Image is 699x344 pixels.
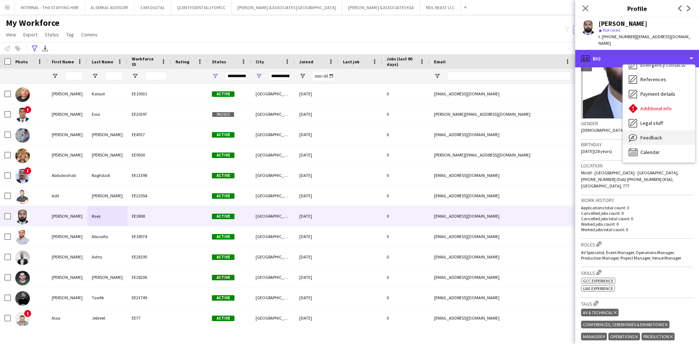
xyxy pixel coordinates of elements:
[581,221,693,227] p: Worked jobs count: 0
[92,59,113,64] span: Last Name
[251,84,295,104] div: [GEOGRAPHIC_DATA]
[420,0,461,15] button: MDL BEAST LLC
[87,145,127,165] div: [PERSON_NAME]
[212,91,234,97] span: Active
[15,0,85,15] button: INTERNAL - THA STAFFING HIRE
[581,269,693,276] h3: Skills
[583,286,613,291] span: UAE Experience
[87,247,127,267] div: Ashry
[87,206,127,226] div: Raey
[575,50,699,67] div: Bio
[299,59,313,64] span: Joined
[295,104,339,124] div: [DATE]
[256,73,262,79] button: Open Filter Menu
[15,128,30,143] img: Abdul Kader Abdul Monaf
[47,267,87,287] div: [PERSON_NAME]
[132,73,138,79] button: Open Filter Menu
[430,308,575,328] div: [EMAIL_ADDRESS][DOMAIN_NAME]
[47,288,87,308] div: [PERSON_NAME]
[212,214,234,219] span: Active
[640,134,662,141] span: Feedback
[47,247,87,267] div: [PERSON_NAME]
[24,106,31,113] span: !
[47,206,87,226] div: [PERSON_NAME]
[87,165,127,185] div: Baghdadi
[212,132,234,138] span: Active
[430,104,575,124] div: [PERSON_NAME][EMAIL_ADDRESS][DOMAIN_NAME]
[640,120,663,126] span: Legal stuff
[87,226,127,246] div: Abusafia
[382,124,430,145] div: 0
[212,173,234,178] span: Active
[581,333,607,340] div: Manager
[212,295,234,301] span: Active
[127,308,171,328] div: EE77
[212,234,234,240] span: Active
[581,149,612,154] span: [DATE] (28 years)
[382,186,430,206] div: 0
[212,73,218,79] button: Open Filter Menu
[382,206,430,226] div: 0
[447,72,571,80] input: Email Filter Input
[15,291,30,306] img: Ahmed Tawfik
[295,308,339,328] div: [DATE]
[641,333,675,340] div: Production
[581,141,693,148] h3: Birthday
[171,0,232,15] button: QUINTESSENTIALLY DMCC
[251,226,295,246] div: [GEOGRAPHIC_DATA]
[430,124,575,145] div: [EMAIL_ADDRESS][DOMAIN_NAME]
[251,145,295,165] div: [GEOGRAPHIC_DATA]
[312,72,334,80] input: Joined Filter Input
[343,59,359,64] span: Last job
[15,149,30,163] img: Abdulrahman Abu Awwad
[251,206,295,226] div: [GEOGRAPHIC_DATA]
[127,267,171,287] div: EE28206
[382,226,430,246] div: 0
[295,186,339,206] div: [DATE]
[387,56,416,67] span: Jobs (last 90 days)
[251,308,295,328] div: [GEOGRAPHIC_DATA]
[581,205,693,210] p: Applications total count: 3
[85,0,134,15] button: ALSERKAL ADVISORY
[430,288,575,308] div: [EMAIL_ADDRESS][DOMAIN_NAME]
[251,288,295,308] div: [GEOGRAPHIC_DATA]
[581,300,693,307] h3: Tags
[251,267,295,287] div: [GEOGRAPHIC_DATA]
[256,59,264,64] span: City
[87,308,127,328] div: Jebreel
[430,145,575,165] div: [PERSON_NAME][EMAIL_ADDRESS][DOMAIN_NAME]
[47,84,87,104] div: [PERSON_NAME]
[232,0,342,15] button: [PERSON_NAME] & ASSOCIATES [GEOGRAPHIC_DATA]
[127,104,171,124] div: EE20397
[212,112,234,117] span: Paused
[599,34,691,46] span: | [EMAIL_ADDRESS][DOMAIN_NAME]
[212,254,234,260] span: Active
[23,31,37,38] span: Export
[430,206,575,226] div: [EMAIL_ADDRESS][DOMAIN_NAME]
[52,73,58,79] button: Open Filter Menu
[640,105,672,112] span: Additional info
[581,216,693,221] p: Cancelled jobs total count: 0
[127,226,171,246] div: EE18574
[434,73,441,79] button: Open Filter Menu
[15,108,30,122] img: Abdelrahman Essa
[251,104,295,124] div: [GEOGRAPHIC_DATA]
[430,84,575,104] div: [EMAIL_ADDRESS][DOMAIN_NAME]
[24,310,31,317] span: !
[581,240,693,248] h3: Roles
[295,206,339,226] div: [DATE]
[251,247,295,267] div: [GEOGRAPHIC_DATA]
[47,226,87,246] div: [PERSON_NAME]
[127,165,171,185] div: EE13398
[47,308,87,328] div: Alaa
[212,59,226,64] span: Status
[430,186,575,206] div: [EMAIL_ADDRESS][DOMAIN_NAME]
[45,31,59,38] span: Status
[87,267,127,287] div: [PERSON_NAME]
[15,169,30,183] img: Abdulwahab Baghdadi
[127,247,171,267] div: EE28195
[623,116,695,130] div: Legal stuff
[581,170,679,189] span: Mirdif - [GEOGRAPHIC_DATA] - [GEOGRAPHIC_DATA], [PHONE_NUMBER] (Dxb) [PHONE_NUMBER] (KSA), [GEOGR...
[382,84,430,104] div: 0
[581,250,681,261] span: AV Specialist, Event Manager, Operations Manager, Production Manager, Project Manager, Venue Manager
